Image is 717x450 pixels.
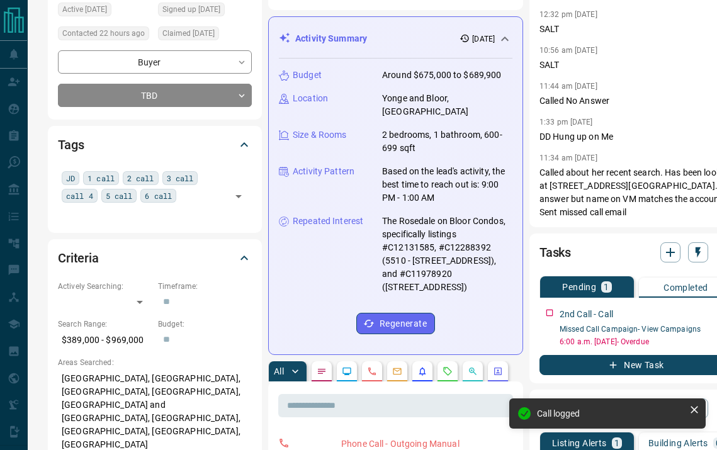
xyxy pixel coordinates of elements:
[58,3,152,20] div: Thu Jul 31 2025
[472,33,495,45] p: [DATE]
[158,26,252,44] div: Wed Jul 09 2025
[58,357,252,368] p: Areas Searched:
[382,92,512,118] p: Yonge and Bloor, [GEOGRAPHIC_DATA]
[145,189,172,202] span: 6 call
[88,172,115,184] span: 1 call
[539,242,571,262] h2: Tasks
[58,330,152,351] p: $389,000 - $969,000
[58,84,252,107] div: TBD
[279,27,512,50] div: Activity Summary[DATE]
[58,243,252,273] div: Criteria
[562,283,596,291] p: Pending
[560,308,613,321] p: 2nd Call - Call
[293,69,322,82] p: Budget
[539,154,597,162] p: 11:34 am [DATE]
[537,408,684,419] div: Call logged
[539,82,597,91] p: 11:44 am [DATE]
[356,313,435,334] button: Regenerate
[539,118,593,127] p: 1:33 pm [DATE]
[417,366,427,376] svg: Listing Alerts
[62,27,145,40] span: Contacted 22 hours ago
[162,3,220,16] span: Signed up [DATE]
[493,366,503,376] svg: Agent Actions
[58,248,99,268] h2: Criteria
[293,92,328,105] p: Location
[293,215,363,228] p: Repeated Interest
[614,439,619,447] p: 1
[367,366,377,376] svg: Calls
[167,172,194,184] span: 3 call
[382,69,502,82] p: Around $675,000 to $689,900
[382,215,512,294] p: The Rosedale on Bloor Condos, specifically listings #C12131585, #C12288392 (5510 - [STREET_ADDRES...
[158,281,252,292] p: Timeframe:
[293,128,347,142] p: Size & Rooms
[158,318,252,330] p: Budget:
[295,32,367,45] p: Activity Summary
[443,366,453,376] svg: Requests
[230,188,247,205] button: Open
[648,439,708,447] p: Building Alerts
[560,325,701,334] a: Missed Call Campaign- View Campaigns
[58,26,152,44] div: Wed Aug 13 2025
[58,318,152,330] p: Search Range:
[162,27,215,40] span: Claimed [DATE]
[66,172,75,184] span: JD
[468,366,478,376] svg: Opportunities
[552,439,607,447] p: Listing Alerts
[663,283,708,292] p: Completed
[58,50,252,74] div: Buyer
[539,46,597,55] p: 10:56 am [DATE]
[317,366,327,376] svg: Notes
[604,283,609,291] p: 1
[127,172,154,184] span: 2 call
[274,367,284,376] p: All
[62,3,107,16] span: Active [DATE]
[342,366,352,376] svg: Lead Browsing Activity
[382,128,512,155] p: 2 bedrooms, 1 bathroom, 600-699 sqft
[58,135,84,155] h2: Tags
[58,130,252,160] div: Tags
[382,165,512,205] p: Based on the lead's activity, the best time to reach out is: 9:00 PM - 1:00 AM
[106,189,133,202] span: 5 call
[158,3,252,20] div: Sat Jun 28 2025
[392,366,402,376] svg: Emails
[293,165,354,178] p: Activity Pattern
[66,189,93,202] span: call 4
[58,281,152,292] p: Actively Searching:
[539,10,597,19] p: 12:32 pm [DATE]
